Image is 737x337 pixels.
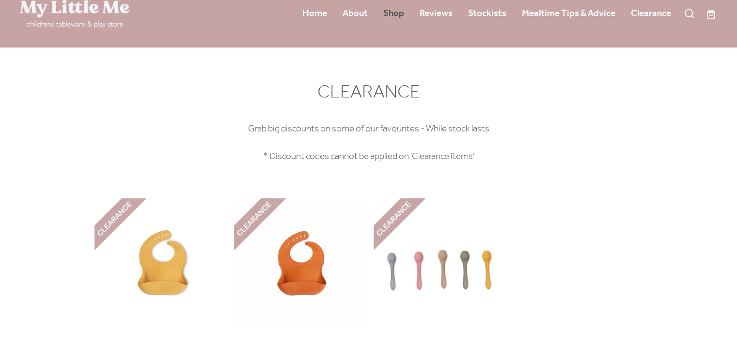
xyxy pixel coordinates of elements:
[522,5,615,22] a: Mealtime Tips & Advice
[302,5,327,22] a: Home
[468,5,506,22] a: Stockists
[94,81,643,104] h2: CLEARANCE
[343,5,368,22] a: About
[94,122,643,164] p: Grab big discounts on some of our favourites - While stock lasts * Discount codes cannot be appli...
[420,5,453,22] a: Reviews
[631,5,671,22] a: Clearance
[383,5,404,22] a: Shop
